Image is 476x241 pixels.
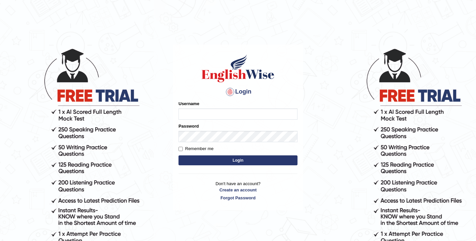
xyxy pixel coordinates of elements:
label: Remember me [178,145,214,152]
label: Username [178,100,199,107]
p: Don't have an account? [178,181,297,201]
a: Create an account [178,187,297,193]
a: Forgot Password [178,195,297,201]
h4: Login [178,87,297,97]
input: Remember me [178,147,183,151]
img: Logo of English Wise sign in for intelligent practice with AI [200,54,276,83]
label: Password [178,123,199,129]
button: Login [178,155,297,165]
